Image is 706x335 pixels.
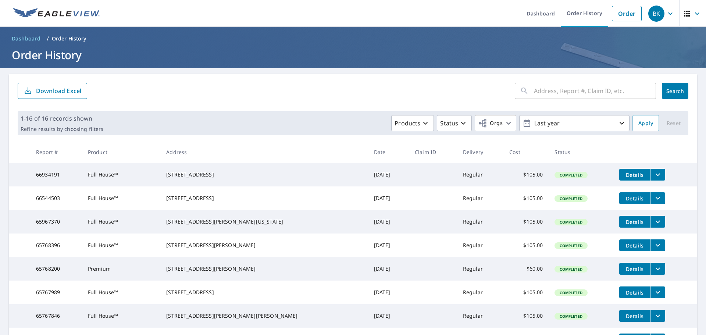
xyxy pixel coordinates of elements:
[21,114,103,123] p: 1-16 of 16 records shown
[549,141,613,163] th: Status
[166,242,362,249] div: [STREET_ADDRESS][PERSON_NAME]
[36,87,81,95] p: Download Excel
[503,163,549,186] td: $105.00
[368,186,409,210] td: [DATE]
[368,304,409,328] td: [DATE]
[624,218,646,225] span: Details
[619,169,650,181] button: detailsBtn-66934191
[166,265,362,272] div: [STREET_ADDRESS][PERSON_NAME]
[619,263,650,275] button: detailsBtn-65768200
[30,210,82,234] td: 65967370
[18,83,87,99] button: Download Excel
[503,257,549,281] td: $60.00
[619,192,650,204] button: detailsBtn-66544503
[30,234,82,257] td: 65768396
[624,313,646,320] span: Details
[648,6,664,22] div: BK
[21,126,103,132] p: Refine results by choosing filters
[555,290,586,295] span: Completed
[650,310,665,322] button: filesDropdownBtn-65767846
[555,196,586,201] span: Completed
[160,141,368,163] th: Address
[555,267,586,272] span: Completed
[555,314,586,319] span: Completed
[457,304,503,328] td: Regular
[166,218,362,225] div: [STREET_ADDRESS][PERSON_NAME][US_STATE]
[457,210,503,234] td: Regular
[555,243,586,248] span: Completed
[503,186,549,210] td: $105.00
[650,216,665,228] button: filesDropdownBtn-65967370
[166,171,362,178] div: [STREET_ADDRESS]
[368,163,409,186] td: [DATE]
[650,286,665,298] button: filesDropdownBtn-65767989
[457,281,503,304] td: Regular
[457,257,503,281] td: Regular
[395,119,420,128] p: Products
[503,234,549,257] td: $105.00
[440,119,458,128] p: Status
[47,34,49,43] li: /
[638,119,653,128] span: Apply
[619,239,650,251] button: detailsBtn-65768396
[30,281,82,304] td: 65767989
[368,257,409,281] td: [DATE]
[9,47,697,63] h1: Order History
[624,195,646,202] span: Details
[555,220,586,225] span: Completed
[82,281,160,304] td: Full House™
[82,141,160,163] th: Product
[82,163,160,186] td: Full House™
[30,141,82,163] th: Report #
[437,115,472,131] button: Status
[368,141,409,163] th: Date
[82,257,160,281] td: Premium
[668,88,682,95] span: Search
[12,35,41,42] span: Dashboard
[457,141,503,163] th: Delivery
[409,141,457,163] th: Claim ID
[166,289,362,296] div: [STREET_ADDRESS]
[624,242,646,249] span: Details
[30,304,82,328] td: 65767846
[368,281,409,304] td: [DATE]
[30,186,82,210] td: 66544503
[650,263,665,275] button: filesDropdownBtn-65768200
[624,265,646,272] span: Details
[82,234,160,257] td: Full House™
[503,141,549,163] th: Cost
[457,234,503,257] td: Regular
[478,119,503,128] span: Orgs
[52,35,86,42] p: Order History
[632,115,659,131] button: Apply
[457,163,503,186] td: Regular
[650,239,665,251] button: filesDropdownBtn-65768396
[82,186,160,210] td: Full House™
[82,304,160,328] td: Full House™
[531,117,617,130] p: Last year
[555,172,586,178] span: Completed
[624,289,646,296] span: Details
[662,83,688,99] button: Search
[391,115,434,131] button: Products
[503,210,549,234] td: $105.00
[368,210,409,234] td: [DATE]
[166,195,362,202] div: [STREET_ADDRESS]
[30,257,82,281] td: 65768200
[13,8,100,19] img: EV Logo
[503,281,549,304] td: $105.00
[503,304,549,328] td: $105.00
[650,169,665,181] button: filesDropdownBtn-66934191
[619,310,650,322] button: detailsBtn-65767846
[650,192,665,204] button: filesDropdownBtn-66544503
[9,33,697,44] nav: breadcrumb
[82,210,160,234] td: Full House™
[30,163,82,186] td: 66934191
[624,171,646,178] span: Details
[457,186,503,210] td: Regular
[368,234,409,257] td: [DATE]
[534,81,656,101] input: Address, Report #, Claim ID, etc.
[475,115,516,131] button: Orgs
[519,115,630,131] button: Last year
[166,312,362,320] div: [STREET_ADDRESS][PERSON_NAME][PERSON_NAME]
